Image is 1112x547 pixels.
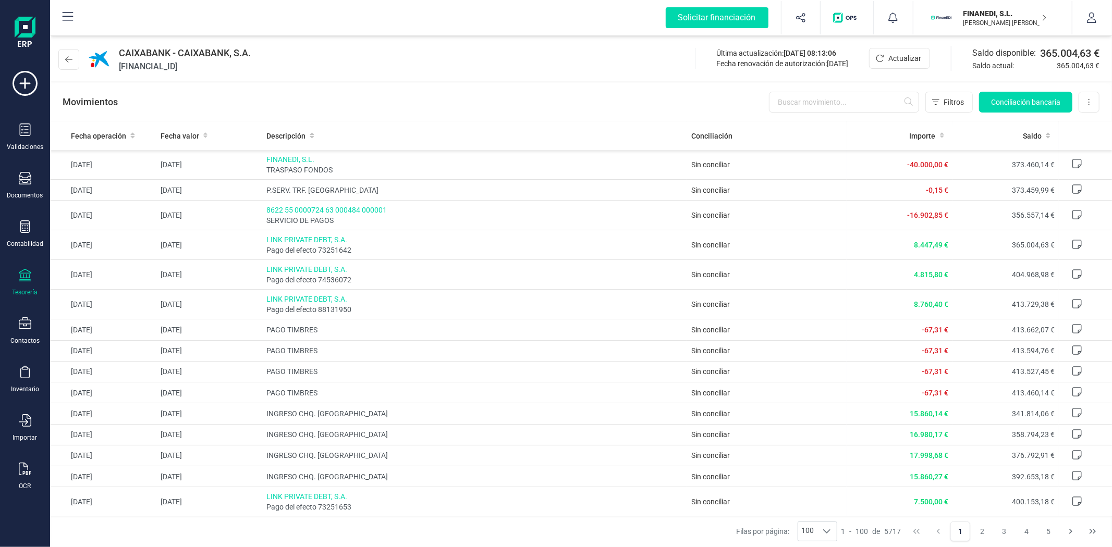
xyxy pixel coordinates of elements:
[50,466,156,487] td: [DATE]
[952,466,1059,487] td: 392.653,18 €
[691,367,730,376] span: Sin conciliar
[50,424,156,445] td: [DATE]
[156,403,263,424] td: [DATE]
[266,325,683,335] span: PAGO TIMBRES
[50,403,156,424] td: [DATE]
[156,201,263,230] td: [DATE]
[907,521,926,541] button: First Page
[963,19,1047,27] p: [PERSON_NAME] [PERSON_NAME]
[972,47,1036,59] span: Saldo disponible:
[798,522,817,541] span: 100
[910,430,948,439] span: 16.980,17 €
[156,230,263,260] td: [DATE]
[925,92,973,113] button: Filtros
[1023,131,1042,141] span: Saldo
[1040,46,1099,60] span: 365.004,63 €
[119,46,251,60] span: CAIXABANK - CAIXABANK, S.A.
[50,340,156,361] td: [DATE]
[736,521,837,541] div: Filas por página:
[156,445,263,466] td: [DATE]
[922,346,948,355] span: -67,31 €
[10,337,40,345] div: Contactos
[1083,521,1103,541] button: Last Page
[926,1,1059,34] button: FIFINANEDI, S.L.[PERSON_NAME] [PERSON_NAME]
[973,521,993,541] button: Page 2
[827,59,848,68] span: [DATE]
[691,270,730,279] span: Sin conciliar
[156,180,263,201] td: [DATE]
[691,131,732,141] span: Conciliación
[50,201,156,230] td: [DATE]
[991,97,1060,107] span: Conciliación bancaria
[691,160,730,169] span: Sin conciliar
[7,143,43,151] div: Validaciones
[691,430,730,439] span: Sin conciliar
[888,53,921,64] span: Actualizar
[156,260,263,290] td: [DATE]
[873,526,881,537] span: de
[266,388,683,398] span: PAGO TIMBRES
[50,445,156,466] td: [DATE]
[50,150,156,180] td: [DATE]
[952,361,1059,382] td: 413.527,45 €
[922,389,948,397] span: -67,31 €
[266,345,683,356] span: PAGO TIMBRES
[716,48,848,58] div: Última actualización:
[7,240,43,248] div: Contabilidad
[952,260,1059,290] td: 404.968,98 €
[119,60,251,73] span: [FINANCIAL_ID]
[769,92,919,113] input: Buscar movimiento...
[266,471,683,482] span: INGRESO CHQ. [GEOGRAPHIC_DATA]
[952,150,1059,180] td: 373.460,14 €
[266,154,683,165] span: FINANEDI, S.L.
[1038,521,1058,541] button: Page 5
[156,487,263,517] td: [DATE]
[653,1,781,34] button: Solicitar financiación
[784,49,836,57] span: [DATE] 08:13:06
[914,270,948,279] span: 4.815,80 €
[910,473,948,481] span: 15.860,27 €
[13,288,38,296] div: Tesorería
[266,234,683,245] span: LINK PRIVATE DEBT, S.A.
[944,97,964,107] span: Filtros
[885,526,901,537] span: 5717
[691,409,730,418] span: Sin conciliar
[266,185,683,195] span: P.SERV. TRF. [GEOGRAPHIC_DATA]
[156,382,263,403] td: [DATE]
[972,60,1053,71] span: Saldo actual:
[952,403,1059,424] td: 341.814,06 €
[910,131,936,141] span: Importe
[926,186,948,194] span: -0,15 €
[15,17,35,50] img: Logo Finanedi
[7,191,43,200] div: Documentos
[266,264,683,275] span: LINK PRIVATE DEBT, S.A.
[13,433,38,442] div: Importar
[930,6,953,29] img: FI
[71,131,126,141] span: Fecha operación
[266,165,683,175] span: TRASPASO FONDOS
[691,389,730,397] span: Sin conciliar
[691,300,730,308] span: Sin conciliar
[161,131,199,141] span: Fecha valor
[856,526,869,537] span: 100
[266,304,683,315] span: Pago del efecto 88131950
[19,482,31,490] div: OCR
[907,160,948,169] span: -40.000,00 €
[666,7,768,28] div: Solicitar financiación
[156,290,263,319] td: [DATE]
[266,502,683,512] span: Pago del efecto 73251653
[914,241,948,249] span: 8.447,49 €
[691,498,730,506] span: Sin conciliar
[266,294,683,304] span: LINK PRIVATE DEBT, S.A.
[1057,60,1099,71] span: 365.004,63 €
[266,205,683,215] span: 8622 55 0000724 63 000484 000001
[691,211,730,219] span: Sin conciliar
[833,13,861,23] img: Logo de OPS
[266,275,683,285] span: Pago del efecto 74536072
[266,131,306,141] span: Descripción
[952,201,1059,230] td: 356.557,14 €
[952,424,1059,445] td: 358.794,23 €
[156,466,263,487] td: [DATE]
[952,319,1059,340] td: 413.662,07 €
[266,245,683,255] span: Pago del efecto 73251642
